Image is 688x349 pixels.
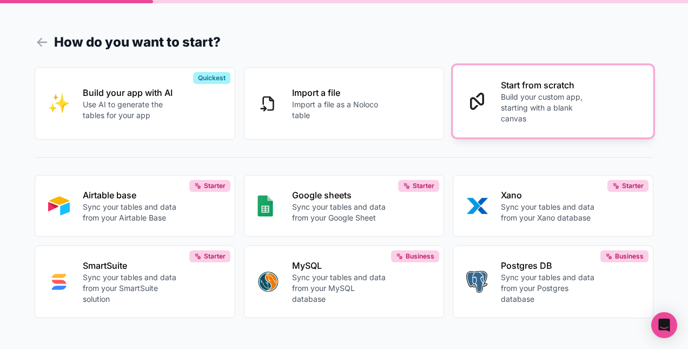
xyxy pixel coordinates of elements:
div: Quickest [193,72,230,84]
p: Sync your tables and data from your SmartSuite solution [83,272,178,305]
p: MySQL [292,259,388,272]
button: GOOGLE_SHEETSGoogle sheetsSync your tables and data from your Google SheetStarter [244,175,445,237]
img: SMART_SUITE [48,271,70,293]
span: Starter [204,182,226,190]
p: Build your app with AI [83,86,178,99]
div: Open Intercom Messenger [651,312,677,338]
button: XANOXanoSync your tables and data from your Xano databaseStarter [453,175,653,237]
span: Starter [413,182,434,190]
button: Import a fileImport a file as a Noloco table [244,67,445,140]
p: Sync your tables and data from your Postgres database [501,272,597,305]
p: Import a file as a Noloco table [292,99,388,121]
button: SMART_SUITESmartSuiteSync your tables and data from your SmartSuite solutionStarter [35,245,235,318]
button: Start from scratchBuild your custom app, starting with a blank canvas [453,65,653,138]
button: AIRTABLEAirtable baseSync your tables and data from your Airtable BaseStarter [35,175,235,237]
p: Sync your tables and data from your MySQL database [292,272,388,305]
h1: How do you want to start? [35,33,653,52]
p: Import a file [292,86,388,99]
button: MYSQLMySQLSync your tables and data from your MySQL databaseBusiness [244,245,445,318]
img: MYSQL [257,271,279,293]
p: Sync your tables and data from your Xano database [501,202,597,223]
button: POSTGRESPostgres DBSync your tables and data from your Postgres databaseBusiness [453,245,653,318]
img: GOOGLE_SHEETS [257,195,273,217]
span: Business [615,252,644,261]
p: Use AI to generate the tables for your app [83,99,178,121]
span: Business [406,252,434,261]
img: POSTGRES [466,271,487,293]
p: Xano [501,189,597,202]
img: XANO [466,195,488,217]
p: Sync your tables and data from your Google Sheet [292,202,388,223]
img: AIRTABLE [48,195,70,217]
p: Postgres DB [501,259,597,272]
img: INTERNAL_WITH_AI [48,93,70,114]
button: INTERNAL_WITH_AIBuild your app with AIUse AI to generate the tables for your appQuickest [35,67,235,140]
p: Airtable base [83,189,178,202]
p: SmartSuite [83,259,178,272]
span: Starter [622,182,644,190]
p: Sync your tables and data from your Airtable Base [83,202,178,223]
p: Google sheets [292,189,388,202]
span: Starter [204,252,226,261]
p: Build your custom app, starting with a blank canvas [501,92,597,124]
p: Start from scratch [501,79,597,92]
